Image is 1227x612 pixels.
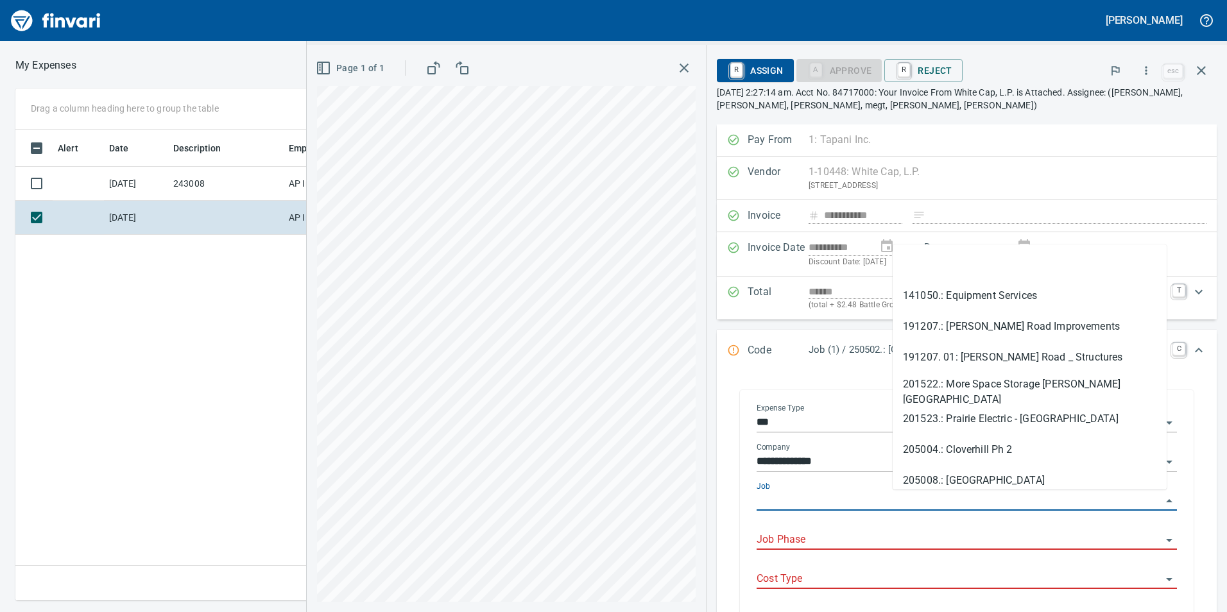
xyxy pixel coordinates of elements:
p: (total + $2.48 Battle Ground Combined 8.6% use tax) [809,299,1165,312]
span: Date [109,140,129,156]
li: 191207. 01: [PERSON_NAME] Road _ Structures [893,342,1167,373]
button: Open [1160,570,1178,588]
label: Expense Type [757,404,804,412]
p: Total [748,284,809,312]
button: [PERSON_NAME] [1103,10,1186,30]
label: Company [757,443,790,451]
p: Job (1) / 250502.: [GEOGRAPHIC_DATA] at [PERSON_NAME][GEOGRAPHIC_DATA] [809,343,1165,357]
li: 205008.: [GEOGRAPHIC_DATA] [893,465,1167,496]
div: Expand [717,330,1217,372]
li: 201523.: Prairie Electric - [GEOGRAPHIC_DATA] [893,404,1167,434]
label: Job [757,482,770,490]
span: Employee [289,140,330,156]
p: Drag a column heading here to group the table [31,102,219,115]
span: Description [173,140,238,156]
td: AP Invoices [284,201,380,235]
p: [DATE] 2:27:14 am. Acct No. 84717000: Your Invoice From White Cap, L.P. is Attached. Assignee: ([... [717,86,1217,112]
span: Close invoice [1160,55,1217,86]
button: Page 1 of 1 [313,56,390,80]
div: Job Phase required [796,64,882,75]
span: Alert [58,140,78,156]
a: R [730,63,742,77]
p: My Expenses [15,58,76,73]
td: 243008 [168,167,284,201]
button: Close [1160,492,1178,510]
td: [DATE] [104,201,168,235]
button: Open [1160,414,1178,432]
td: [DATE] [104,167,168,201]
a: T [1172,284,1185,297]
a: R [898,63,910,77]
li: 191207.: [PERSON_NAME] Road Improvements [893,311,1167,342]
span: Date [109,140,146,156]
span: Assign [727,60,783,81]
span: Reject [895,60,952,81]
h5: [PERSON_NAME] [1106,13,1183,27]
button: Flag [1101,56,1129,85]
li: 201522.: More Space Storage [PERSON_NAME][GEOGRAPHIC_DATA] [893,373,1167,404]
button: Open [1160,531,1178,549]
div: Expand [717,276,1217,319]
button: More [1132,56,1160,85]
button: RReject [884,59,962,82]
button: RAssign [717,59,793,82]
a: esc [1163,64,1183,78]
td: AP Invoices [284,167,380,201]
span: Description [173,140,221,156]
nav: breadcrumb [15,58,76,73]
span: Page 1 of 1 [318,60,384,76]
img: Finvari [8,5,104,36]
li: 141050.: Equipment Services [893,280,1167,311]
span: Employee [289,140,347,156]
a: C [1172,343,1185,355]
span: Alert [58,140,95,156]
button: Open [1160,453,1178,471]
li: 205004.: Cloverhill Ph 2 [893,434,1167,465]
p: Code [748,343,809,359]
